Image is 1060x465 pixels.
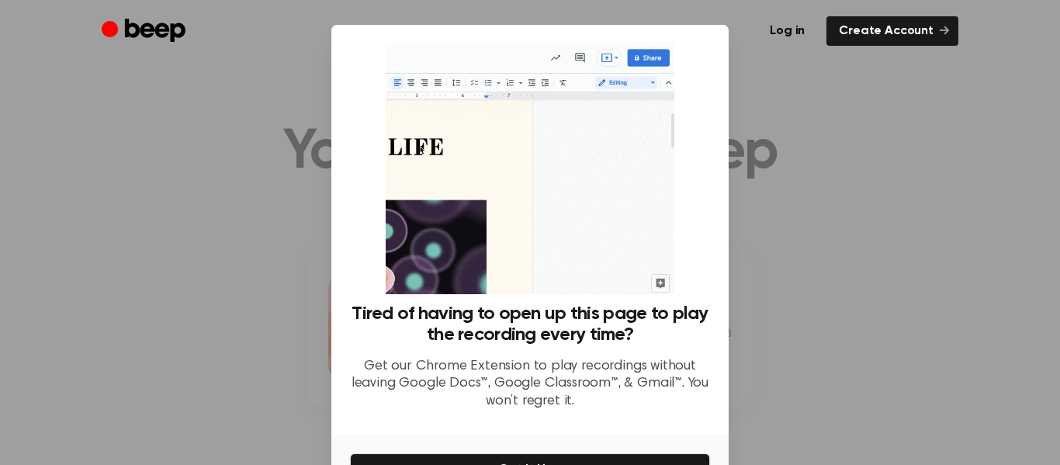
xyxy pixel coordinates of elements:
a: Beep [102,16,189,47]
a: Log in [757,16,817,46]
p: Get our Chrome Extension to play recordings without leaving Google Docs™, Google Classroom™, & Gm... [350,358,710,411]
img: Beep extension in action [386,43,674,294]
h3: Tired of having to open up this page to play the recording every time? [350,304,710,345]
a: Create Account [826,16,958,46]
